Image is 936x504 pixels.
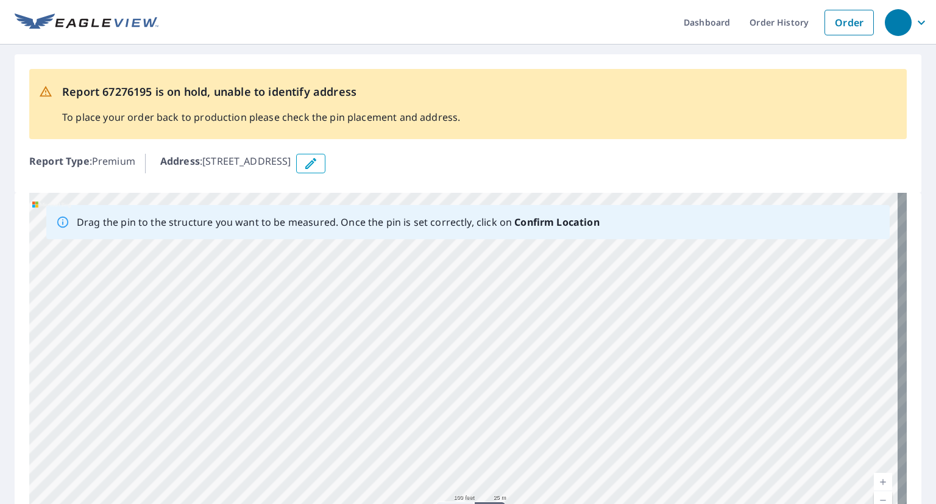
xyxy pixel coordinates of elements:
[15,13,158,32] img: EV Logo
[77,215,600,229] p: Drag the pin to the structure you want to be measured. Once the pin is set correctly, click on
[62,84,460,100] p: Report 67276195 is on hold, unable to identify address
[160,154,200,168] b: Address
[874,473,892,491] a: Current Level 18, Zoom In
[62,110,460,124] p: To place your order back to production please check the pin placement and address.
[824,10,874,35] a: Order
[29,154,135,173] p: : Premium
[160,154,291,173] p: : [STREET_ADDRESS]
[514,215,599,229] b: Confirm Location
[29,154,90,168] b: Report Type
